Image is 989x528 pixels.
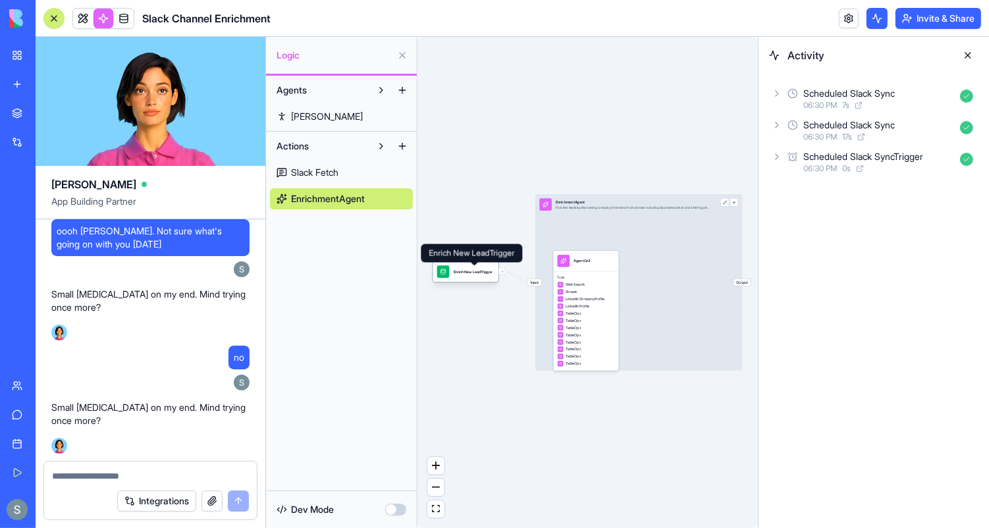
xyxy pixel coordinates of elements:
[433,261,515,282] div: Enrich New LeadTrigger
[291,166,338,179] span: Slack Fetch
[277,84,307,97] span: Agents
[566,361,581,366] span: TableOps
[234,261,250,277] img: ACg8ocKnDTHbS00rqwWSHQfXf8ia04QnQtz5EDX_Ef5UNrjqV-k=s96-c
[566,311,581,316] span: TableOps
[234,351,244,364] span: no
[527,279,542,286] span: Input
[566,340,581,345] span: TableOps
[51,288,250,314] p: Small [MEDICAL_DATA] on my end. Mind trying once more?
[270,162,413,183] a: Slack Fetch
[270,136,371,157] button: Actions
[803,163,837,174] span: 06:30 PM
[842,100,849,111] span: 7 s
[277,49,392,62] span: Logic
[803,150,923,163] div: Scheduled Slack SyncTrigger
[291,192,365,205] span: EnrichmentAgent
[234,375,250,390] img: ACg8ocKnDTHbS00rqwWSHQfXf8ia04QnQtz5EDX_Ef5UNrjqV-k=s96-c
[433,230,515,282] div: Triggers
[51,438,67,454] img: Ella_00000_wcx2te.png
[427,500,444,518] button: fit view
[291,110,363,123] span: [PERSON_NAME]
[553,251,635,371] div: AgentCallToolsWeb SearchScrapeLinkedInCompanyProfileLinkedInProfileTableOpsTableOpsTableOpsTableO...
[566,325,581,330] span: TableOps
[51,176,136,192] span: [PERSON_NAME]
[803,100,837,111] span: 06:30 PM
[566,332,581,338] span: TableOps
[270,106,413,127] a: [PERSON_NAME]
[427,479,444,496] button: zoom out
[556,199,709,205] div: EnrichmentAgent
[142,11,271,26] span: Slack Channel Enrichment
[566,296,605,302] span: LinkedInCompanyProfile
[7,499,28,520] img: ACg8ocKnDTHbS00rqwWSHQfXf8ia04QnQtz5EDX_Ef5UNrjqV-k=s96-c
[51,401,250,427] p: Small [MEDICAL_DATA] on my end. Mind trying once more?
[842,163,851,174] span: 0 s
[291,503,334,516] span: Dev Mode
[842,132,852,142] span: 17 s
[566,354,581,359] span: TableOps
[277,140,309,153] span: Actions
[734,279,751,286] span: Output
[117,490,196,512] button: Integrations
[270,188,413,209] a: EnrichmentAgent
[556,205,709,209] div: Enriches leads by discovering company information from domain including about/description and inf...
[427,457,444,475] button: zoom in
[566,290,577,295] span: Scrape
[566,282,585,288] span: Web Search
[803,132,837,142] span: 06:30 PM
[558,275,615,279] span: Tools
[803,119,895,132] div: Scheduled Slack Sync
[895,8,981,29] button: Invite & Share
[51,195,250,219] span: App Building Partner
[566,318,581,323] span: TableOps
[57,224,244,251] span: oooh [PERSON_NAME]. Not sure what's going on with you [DATE]
[788,47,949,63] span: Activity
[500,272,535,282] g: Edge from 68e96a153808375a68caba2c to 68e96a090d2a965610c1672b
[566,304,589,309] span: LinkedInProfile
[421,244,522,263] div: Enrich New LeadTrigger
[566,347,581,352] span: TableOps
[9,9,91,28] img: logo
[535,194,742,371] div: InputEnrichmentAgentEnriches leads by discovering company information from domain including about...
[270,80,371,101] button: Agents
[803,87,895,100] div: Scheduled Slack Sync
[454,269,493,275] div: Enrich New LeadTrigger
[574,258,590,263] div: AgentCall
[51,325,67,340] img: Ella_00000_wcx2te.png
